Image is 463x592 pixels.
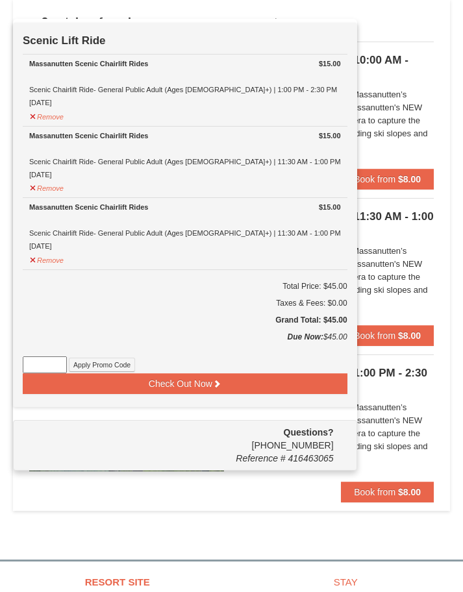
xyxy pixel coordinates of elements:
[341,169,434,190] button: Book from $8.00
[319,201,341,214] strong: $15.00
[354,487,395,497] span: Book from
[256,9,307,35] a: Price
[398,487,421,497] strong: $8.00
[284,427,334,438] strong: Questions?
[354,330,395,341] span: Book from
[23,426,334,450] span: [PHONE_NUMBER]
[42,16,48,29] span: 3
[29,107,64,123] button: Remove
[23,280,347,293] h6: Total Price: $45.00
[29,129,341,142] div: Massanutten Scenic Chairlift Rides
[398,174,421,184] strong: $8.00
[319,57,341,70] strong: $15.00
[288,332,323,341] strong: Due Now:
[341,482,434,502] button: Book from $8.00
[319,129,341,142] strong: $15.00
[23,373,347,394] button: Check Out Now
[23,297,347,310] div: Taxes & Fees: $0.00
[29,201,341,253] div: Scenic Chairlift Ride- General Public Adult (Ages [DEMOGRAPHIC_DATA]+) | 11:30 AM - 1:00 PM [DATE]
[29,16,134,29] h4: matches found.
[29,201,341,214] div: Massanutten Scenic Chairlift Rides
[29,251,64,267] button: Remove
[69,358,135,372] button: Apply Promo Code
[29,57,341,109] div: Scenic Chairlift Ride- General Public Adult (Ages [DEMOGRAPHIC_DATA]+) | 1:00 PM - 2:30 PM [DATE]
[23,314,347,327] h5: Grand Total: $45.00
[341,325,434,346] button: Book from $8.00
[288,453,334,463] span: 416463065
[236,453,285,463] span: Reference #
[29,179,64,195] button: Remove
[23,330,347,356] div: $45.00
[29,129,341,181] div: Scenic Chairlift Ride- General Public Adult (Ages [DEMOGRAPHIC_DATA]+) | 11:30 AM - 1:00 PM [DATE]
[29,57,341,70] div: Massanutten Scenic Chairlift Rides
[354,174,395,184] span: Book from
[23,34,106,47] strong: Scenic Lift Ride
[398,330,421,341] strong: $8.00
[201,9,256,35] a: Name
